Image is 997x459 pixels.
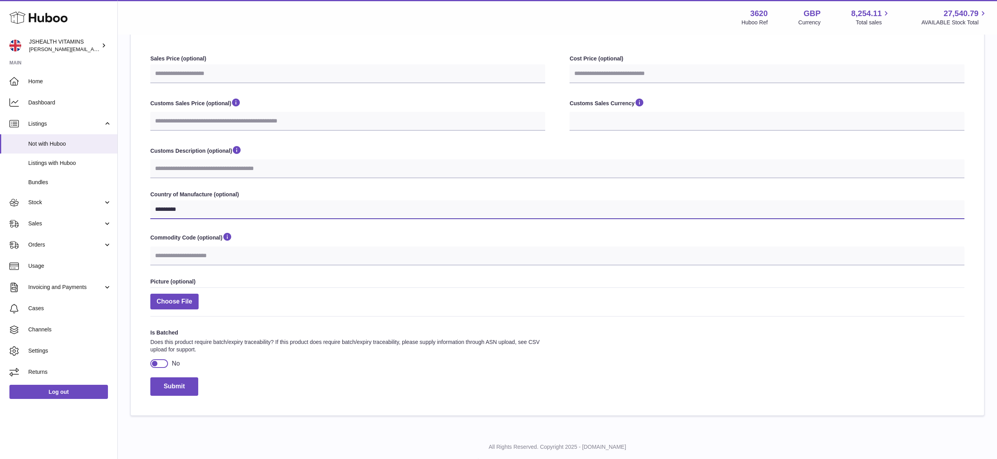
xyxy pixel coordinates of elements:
[851,8,891,26] a: 8,254.11 Total sales
[944,8,979,19] span: 27,540.79
[28,241,103,249] span: Orders
[28,326,111,333] span: Channels
[150,329,545,336] label: Is Batched
[150,294,199,310] span: Choose File
[570,55,964,62] label: Cost Price (optional)
[150,55,545,62] label: Sales Price (optional)
[28,305,111,312] span: Cases
[28,78,111,85] span: Home
[28,220,103,227] span: Sales
[28,159,111,167] span: Listings with Huboo
[28,347,111,355] span: Settings
[750,8,768,19] strong: 3620
[570,97,964,110] label: Customs Sales Currency
[28,120,103,128] span: Listings
[28,283,103,291] span: Invoicing and Payments
[851,8,882,19] span: 8,254.11
[9,385,108,399] a: Log out
[150,145,964,157] label: Customs Description (optional)
[28,199,103,206] span: Stock
[921,8,988,26] a: 27,540.79 AVAILABLE Stock Total
[803,8,820,19] strong: GBP
[150,191,964,198] label: Country of Manufacture (optional)
[150,338,545,353] p: Does this product require batch/expiry traceability? If this product does require batch/expiry tr...
[28,99,111,106] span: Dashboard
[150,97,545,110] label: Customs Sales Price (optional)
[150,232,964,244] label: Commodity Code (optional)
[29,46,157,52] span: [PERSON_NAME][EMAIL_ADDRESS][DOMAIN_NAME]
[28,262,111,270] span: Usage
[856,19,891,26] span: Total sales
[9,40,21,51] img: francesca@jshealthvitamins.com
[28,140,111,148] span: Not with Huboo
[150,278,964,285] label: Picture (optional)
[29,38,100,53] div: JSHEALTH VITAMINS
[28,368,111,376] span: Returns
[28,179,111,186] span: Bundles
[172,359,180,368] div: No
[798,19,821,26] div: Currency
[150,377,198,396] button: Submit
[741,19,768,26] div: Huboo Ref
[921,19,988,26] span: AVAILABLE Stock Total
[124,443,991,451] p: All Rights Reserved. Copyright 2025 - [DOMAIN_NAME]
